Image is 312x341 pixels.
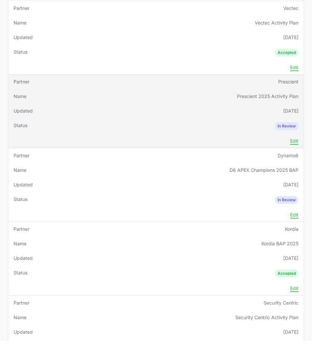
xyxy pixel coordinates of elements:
[290,65,298,71] button: Edit
[14,78,29,85] span: Partner
[14,49,27,57] span: Status
[278,78,298,85] span: Prescient
[237,93,298,100] span: Prescient 2025 Activity Plan
[290,212,298,218] button: Edit
[14,329,33,335] span: Updated
[283,108,298,114] span: [DATE]
[235,314,298,321] span: Security Centric Activity Plan
[14,269,27,277] span: Status
[283,181,298,188] span: [DATE]
[290,138,298,144] button: Edit
[14,152,29,159] span: Partner
[14,300,29,306] span: Partner
[255,20,298,26] span: Vectec Activity Plan
[14,196,27,204] span: Status
[283,255,298,262] span: [DATE]
[14,93,26,100] span: Name
[14,314,26,321] span: Name
[230,167,298,173] span: D6 APEX Champions 2025 BAP
[278,152,298,159] span: Dynamo6
[285,226,298,232] span: Kordia
[14,255,33,262] span: Updated
[14,20,26,26] span: Name
[14,34,33,41] span: Updated
[14,167,26,173] span: Name
[14,226,29,232] span: Partner
[14,122,27,130] span: Status
[264,300,298,306] span: Security Centric
[290,285,298,291] button: Edit
[283,5,298,12] span: Vectec
[283,329,298,335] span: [DATE]
[261,240,298,247] span: Kordia BAP 2025
[283,34,298,41] span: [DATE]
[14,5,29,12] span: Partner
[14,240,26,247] span: Name
[14,108,33,114] span: Updated
[14,181,33,188] span: Updated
